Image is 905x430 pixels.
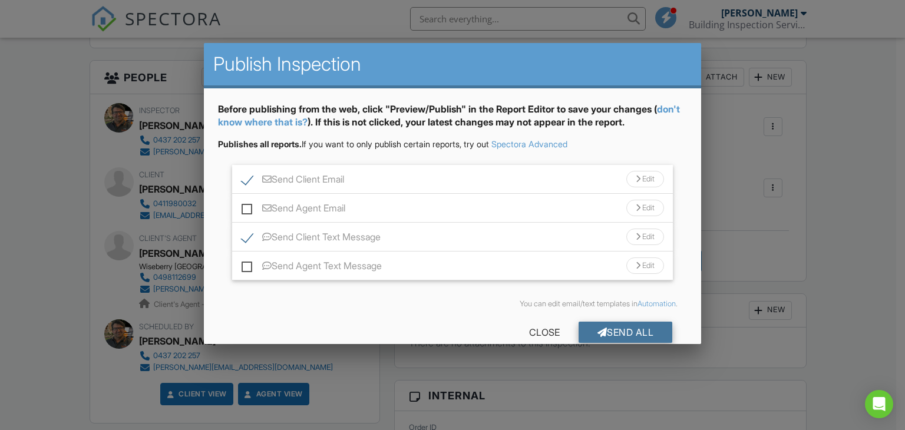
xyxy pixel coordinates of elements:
[218,139,489,149] span: If you want to only publish certain reports, try out
[218,139,302,149] strong: Publishes all reports.
[218,102,688,138] div: Before publishing from the web, click "Preview/Publish" in the Report Editor to save your changes...
[242,260,382,275] label: Send Agent Text Message
[242,203,345,217] label: Send Agent Email
[218,103,680,128] a: don't know where that is?
[213,52,692,76] h2: Publish Inspection
[510,322,579,343] div: Close
[626,171,664,187] div: Edit
[491,139,567,149] a: Spectora Advanced
[638,299,676,308] a: Automation
[242,174,344,188] label: Send Client Email
[626,200,664,216] div: Edit
[227,299,678,309] div: You can edit email/text templates in .
[579,322,673,343] div: Send All
[626,229,664,245] div: Edit
[865,390,893,418] div: Open Intercom Messenger
[242,231,381,246] label: Send Client Text Message
[626,257,664,274] div: Edit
